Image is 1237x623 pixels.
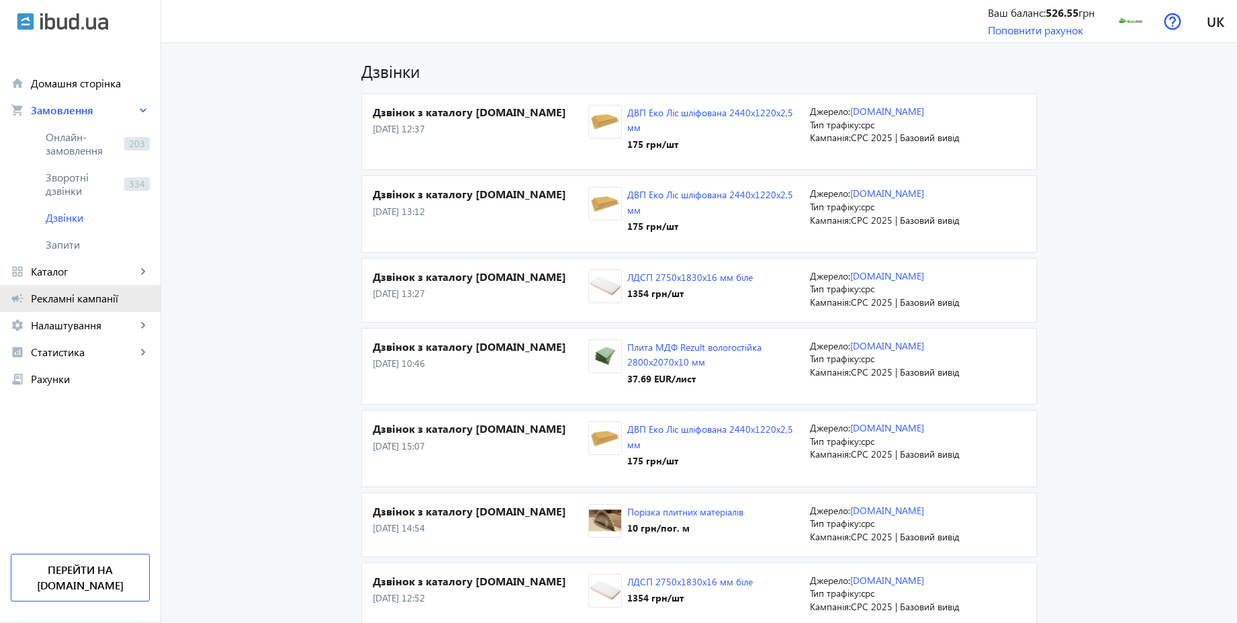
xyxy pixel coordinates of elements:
span: cpc [861,118,874,131]
span: Джерело: [810,269,850,282]
h1: Дзвінки [361,59,1037,83]
span: CPC 2025 | Базовий вивід [851,296,960,308]
b: 526.55 [1046,5,1079,19]
span: Запити [46,238,150,251]
span: Замовлення [31,103,136,117]
span: Тип трафіку: [810,118,861,131]
span: Кампанія: [810,448,851,460]
mat-icon: campaign [11,292,24,305]
span: Статистика [31,345,136,359]
span: Тип трафіку: [810,352,861,365]
span: Джерело: [810,421,850,434]
a: [DOMAIN_NAME] [850,574,924,587]
span: Рахунки [31,372,150,386]
span: Кампанія: [810,214,851,226]
p: [DATE] 12:52 [373,591,588,605]
span: Джерело: [810,574,850,587]
span: CPC 2025 | Базовий вивід [851,448,960,460]
img: 5ca5bc57690896409-5ca475632e8479711-5c66cc51c38227018-5c5c22e95577d8841-5b6005079660b2659-1533018... [589,190,621,218]
div: 175 грн /шт [627,454,799,468]
a: Перейти на [DOMAIN_NAME] [11,554,150,601]
div: 1354 грн /шт [627,591,753,605]
p: [DATE] 10:46 [373,357,588,370]
span: Домашня сторінка [31,77,150,90]
h4: Дзвінок з каталогу [DOMAIN_NAME] [373,339,588,354]
a: Плита МДФ Rezult вологостійка 2800х2070х10 мм [627,341,762,368]
span: uk [1207,13,1224,30]
span: Джерело: [810,504,850,517]
mat-icon: settings [11,319,24,332]
span: Кампанія: [810,600,851,613]
a: ЛДСП 2750x1830x16 мм біле [627,271,753,284]
div: 175 грн /шт [627,138,799,151]
a: Порізка плитних матеріалів [627,505,743,518]
h4: Дзвінок з каталогу [DOMAIN_NAME] [373,504,588,519]
a: [DOMAIN_NAME] [850,269,924,282]
h4: Дзвінок з каталогу [DOMAIN_NAME] [373,421,588,436]
mat-icon: keyboard_arrow_right [136,319,150,332]
a: Поповнити рахунок [988,23,1083,37]
img: 5ca5bc57690896409-5ca475632e8479711-5c66cc51c38227018-5c5c22e95577d8841-5b6005079660b2659-1533018... [589,108,621,136]
span: CPC 2025 | Базовий вивід [851,131,960,144]
span: Каталог [31,265,136,278]
span: Тип трафіку: [810,200,861,213]
span: Тип трафіку: [810,435,861,448]
span: CPC 2025 | Базовий вивід [851,214,960,226]
a: [DOMAIN_NAME] [850,421,924,434]
span: Зворотні дзвінки [46,171,119,198]
div: 37.69 EUR /лист [627,372,799,386]
p: [DATE] 14:54 [373,522,588,535]
img: 5cb44d0f117236296-%D0%BB%D0%B4%D1%81%D0%BF_%D0%B1%D0%B5%D0%BB%D0%BE%D0%B5_1512997805.jpg [589,577,621,604]
h4: Дзвінок з каталогу [DOMAIN_NAME] [373,574,588,589]
img: ibud_text.svg [40,13,108,30]
span: cpc [861,517,874,530]
img: 27089633be9cf5e50f1134094097531-9eca0b25bd.jpg [589,507,621,534]
a: ЛДСП 2750x1830x16 мм біле [627,575,753,588]
span: Дзвінки [46,211,150,224]
span: Онлайн-замовлення [46,130,119,157]
span: cpc [861,587,874,599]
mat-icon: shopping_cart [11,103,24,117]
p: [DATE] 13:27 [373,287,588,300]
a: [DOMAIN_NAME] [850,339,924,352]
mat-icon: grid_view [11,265,24,278]
span: Джерело: [810,339,850,352]
mat-icon: receipt_long [11,372,24,386]
a: ДВП Еко Ліс шліфована 2440х1220х2,5 мм [627,106,793,134]
a: [DOMAIN_NAME] [850,105,924,118]
mat-icon: keyboard_arrow_right [136,265,150,278]
a: ДВП Еко Ліс шліфована 2440х1220х2,5 мм [627,188,793,216]
img: help.svg [1164,13,1181,30]
div: 1354 грн /шт [627,287,753,300]
span: cpc [861,200,874,213]
span: Тип трафіку: [810,517,861,530]
span: Налаштування [31,319,136,332]
span: Кампанія: [810,131,851,144]
img: ibud.svg [17,13,34,30]
mat-icon: keyboard_arrow_right [136,103,150,117]
span: Джерело: [810,187,850,200]
span: cpc [861,435,874,448]
div: 175 грн /шт [627,220,799,233]
span: 334 [124,177,150,191]
span: CPC 2025 | Базовий вивід [851,366,960,378]
mat-icon: keyboard_arrow_right [136,345,150,359]
span: CPC 2025 | Базовий вивід [851,530,960,543]
span: Тип трафіку: [810,587,861,599]
div: Ваш баланс: грн [988,5,1095,20]
span: cpc [861,352,874,365]
h4: Дзвінок з каталогу [DOMAIN_NAME] [373,187,588,202]
span: Рекламні кампанії [31,292,150,305]
div: 10 грн /пог. м [627,522,743,535]
span: Тип трафіку: [810,282,861,295]
mat-icon: analytics [11,345,24,359]
h4: Дзвінок з каталогу [DOMAIN_NAME] [373,269,588,284]
img: 5cb44d0f117236296-%D0%BB%D0%B4%D1%81%D0%BF_%D0%B1%D0%B5%D0%BB%D0%BE%D0%B5_1512997805.jpg [589,272,621,300]
img: 5ca5bc57690896409-5ca475632e8479711-5c66cc51c38227018-5c5c22e95577d8841-5b6005079660b2659-1533018... [589,425,621,452]
span: cpc [861,282,874,295]
p: [DATE] 12:37 [373,122,588,136]
span: 203 [124,137,150,151]
mat-icon: home [11,77,24,90]
span: Кампанія: [810,366,851,378]
a: [DOMAIN_NAME] [850,504,924,517]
